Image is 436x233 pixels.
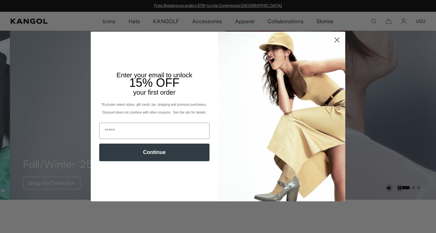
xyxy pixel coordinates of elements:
[133,89,175,96] span: your first order
[99,123,210,139] input: Email
[117,71,192,79] span: Enter your email to unlock
[129,76,179,89] span: 15% OFF
[99,144,210,161] button: Continue
[218,32,345,201] img: 93be19ad-e773-4382-80b9-c9d740c9197f.jpeg
[101,103,208,114] span: *Excludes select styles, gift cards, tax, shipping and previous purchases. Discount does not comb...
[331,34,343,46] button: Close dialog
